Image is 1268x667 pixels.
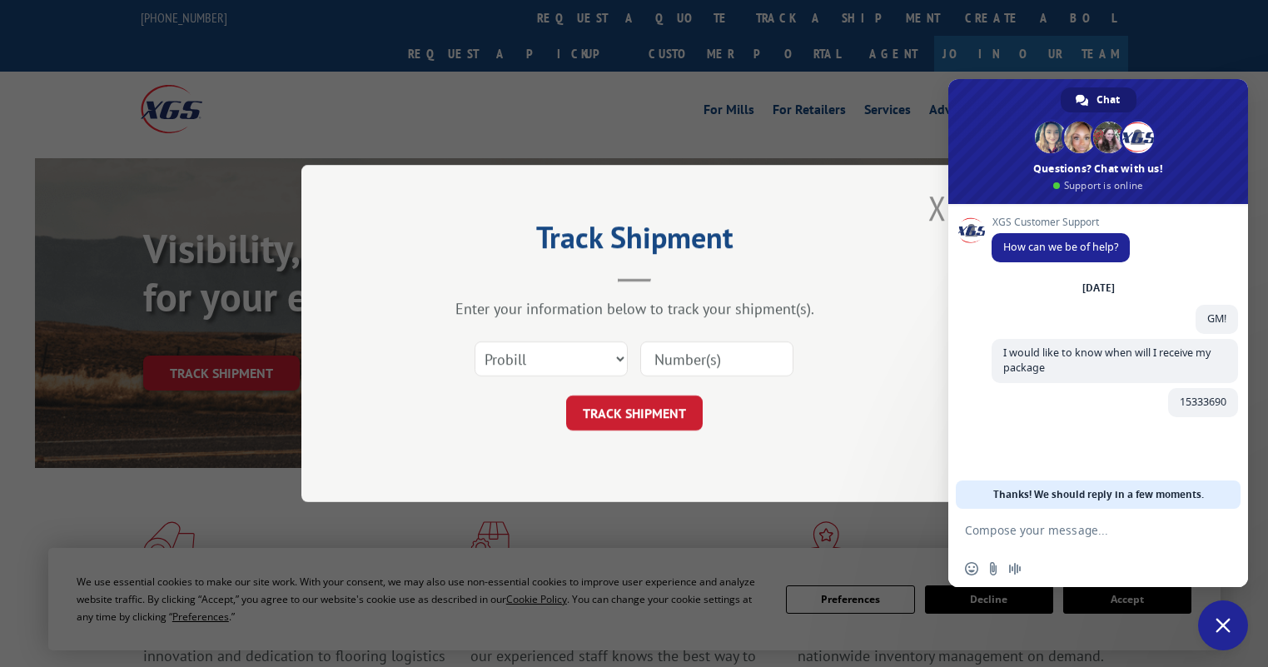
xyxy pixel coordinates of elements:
a: Close chat [1198,600,1248,650]
span: Chat [1096,87,1120,112]
a: Chat [1061,87,1136,112]
div: [DATE] [1082,283,1115,293]
button: Close modal [928,186,947,230]
span: Audio message [1008,562,1022,575]
textarea: Compose your message... [965,509,1198,550]
span: How can we be of help? [1003,240,1118,254]
span: Send a file [987,562,1000,575]
span: Thanks! We should reply in a few moments. [993,480,1204,509]
span: I would like to know when will I receive my package [1003,346,1211,375]
div: Enter your information below to track your shipment(s). [385,299,884,318]
span: XGS Customer Support [992,217,1130,228]
span: Insert an emoji [965,562,978,575]
span: 15333690 [1180,395,1226,409]
h2: Track Shipment [385,226,884,257]
input: Number(s) [640,341,793,376]
button: TRACK SHIPMENT [566,396,703,431]
span: GM! [1207,311,1226,326]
